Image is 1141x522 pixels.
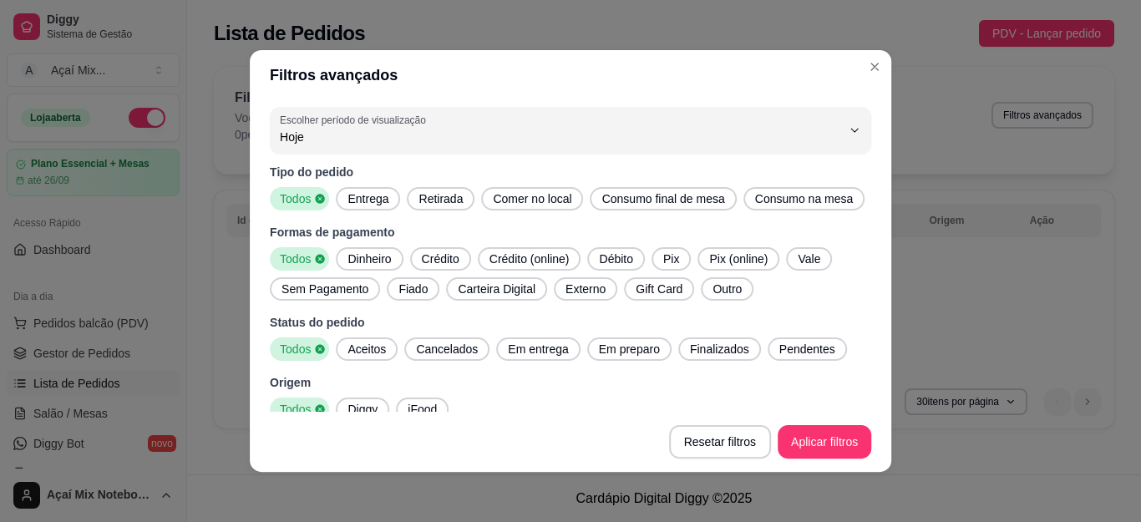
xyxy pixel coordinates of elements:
button: Close [861,53,888,80]
span: Crédito (online) [483,251,576,267]
span: Débito [592,251,639,267]
label: Escolher período de visualização [280,113,431,127]
span: iFood [401,401,444,418]
span: Hoje [280,129,841,145]
button: Todos [270,337,329,361]
span: Carteira Digital [451,281,542,297]
button: Aplicar filtros [778,425,871,459]
button: Vale [786,247,832,271]
span: Outro [706,281,748,297]
span: Entrega [341,190,395,207]
span: Comer no local [486,190,578,207]
span: Pix (online) [702,251,774,267]
button: Carteira Digital [446,277,547,301]
button: Escolher período de visualizaçãoHoje [270,107,871,154]
span: Fiado [392,281,434,297]
span: Todos [273,401,314,418]
button: Em entrega [496,337,580,361]
button: Pix (online) [697,247,779,271]
span: Aceitos [341,341,393,357]
span: Todos [273,251,314,267]
button: Externo [554,277,617,301]
button: Consumo na mesa [743,187,865,210]
span: Diggy [341,401,384,418]
button: Gift Card [624,277,694,301]
span: Retirada [412,190,469,207]
p: Status do pedido [270,314,871,331]
span: Gift Card [629,281,689,297]
span: Em preparo [592,341,667,357]
span: Em entrega [501,341,575,357]
button: Cancelados [404,337,489,361]
button: Pendentes [768,337,847,361]
button: Entrega [336,187,400,210]
button: Em preparo [587,337,672,361]
button: Resetar filtros [669,425,771,459]
button: Comer no local [481,187,583,210]
button: Fiado [387,277,439,301]
button: Finalizados [678,337,761,361]
button: Sem Pagamento [270,277,380,301]
header: Filtros avançados [250,50,891,100]
button: Débito [587,247,644,271]
span: Consumo final de mesa [595,190,731,207]
button: Todos [270,187,329,210]
p: Tipo do pedido [270,164,871,180]
span: Dinheiro [341,251,398,267]
span: Vale [791,251,827,267]
button: Retirada [407,187,474,210]
button: Diggy [336,398,389,421]
span: Pendentes [773,341,842,357]
p: Origem [270,374,871,391]
span: Externo [559,281,612,297]
span: Cancelados [409,341,484,357]
button: iFood [396,398,449,421]
span: Sem Pagamento [275,281,375,297]
button: Crédito [409,247,470,271]
span: Pix [657,251,686,267]
button: Aceitos [336,337,398,361]
button: Pix [652,247,691,271]
button: Consumo final de mesa [590,187,736,210]
button: Dinheiro [336,247,403,271]
span: Crédito [414,251,465,267]
button: Outro [701,277,753,301]
span: Todos [273,190,314,207]
span: Consumo na mesa [748,190,860,207]
p: Formas de pagamento [270,224,871,241]
span: Todos [273,341,314,357]
button: Todos [270,247,329,271]
button: Todos [270,398,329,421]
button: Crédito (online) [478,247,581,271]
span: Finalizados [683,341,756,357]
